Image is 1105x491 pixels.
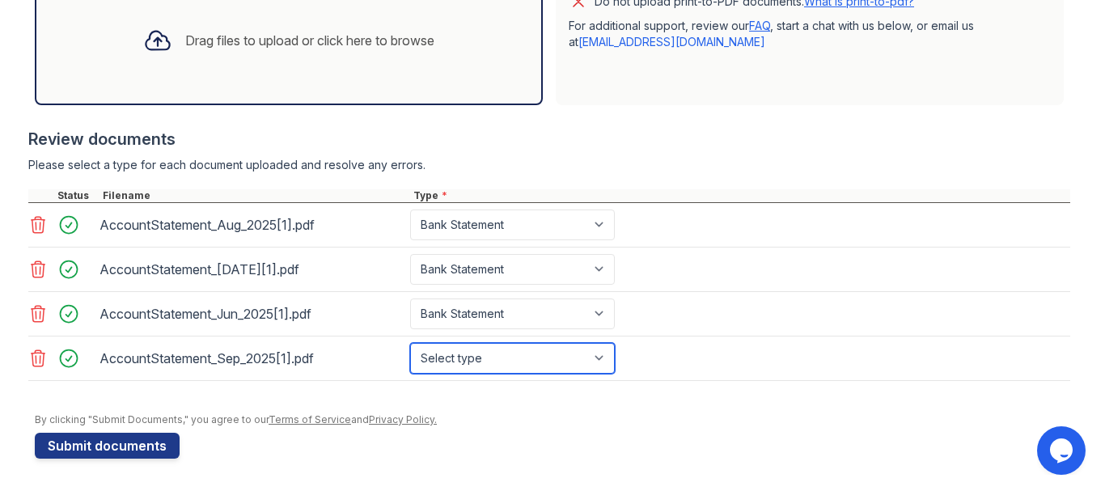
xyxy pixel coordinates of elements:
[54,189,99,202] div: Status
[99,256,404,282] div: AccountStatement_[DATE][1].pdf
[410,189,1070,202] div: Type
[1037,426,1089,475] iframe: chat widget
[369,413,437,425] a: Privacy Policy.
[35,433,180,459] button: Submit documents
[28,157,1070,173] div: Please select a type for each document uploaded and resolve any errors.
[578,35,765,49] a: [EMAIL_ADDRESS][DOMAIN_NAME]
[185,31,434,50] div: Drag files to upload or click here to browse
[569,18,1051,50] p: For additional support, review our , start a chat with us below, or email us at
[28,128,1070,150] div: Review documents
[35,413,1070,426] div: By clicking "Submit Documents," you agree to our and
[99,212,404,238] div: AccountStatement_Aug_2025[1].pdf
[99,189,410,202] div: Filename
[99,345,404,371] div: AccountStatement_Sep_2025[1].pdf
[99,301,404,327] div: AccountStatement_Jun_2025[1].pdf
[269,413,351,425] a: Terms of Service
[749,19,770,32] a: FAQ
